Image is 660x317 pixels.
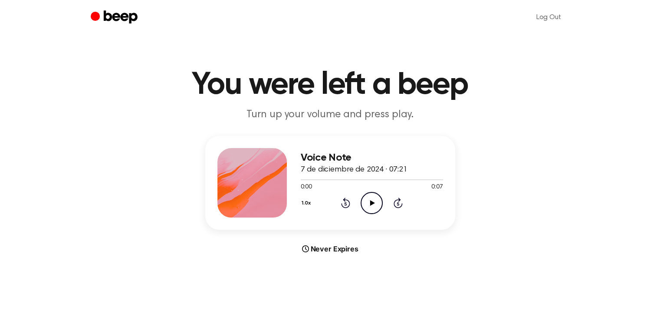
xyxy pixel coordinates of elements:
[301,152,443,164] h3: Voice Note
[301,183,312,192] span: 0:00
[91,9,140,26] a: Beep
[431,183,443,192] span: 0:07
[164,108,497,122] p: Turn up your volume and press play.
[205,244,455,254] div: Never Expires
[108,69,552,101] h1: You were left a beep
[528,7,570,28] a: Log Out
[301,196,314,211] button: 1.0x
[301,166,407,174] span: 7 de diciembre de 2024 · 07:21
